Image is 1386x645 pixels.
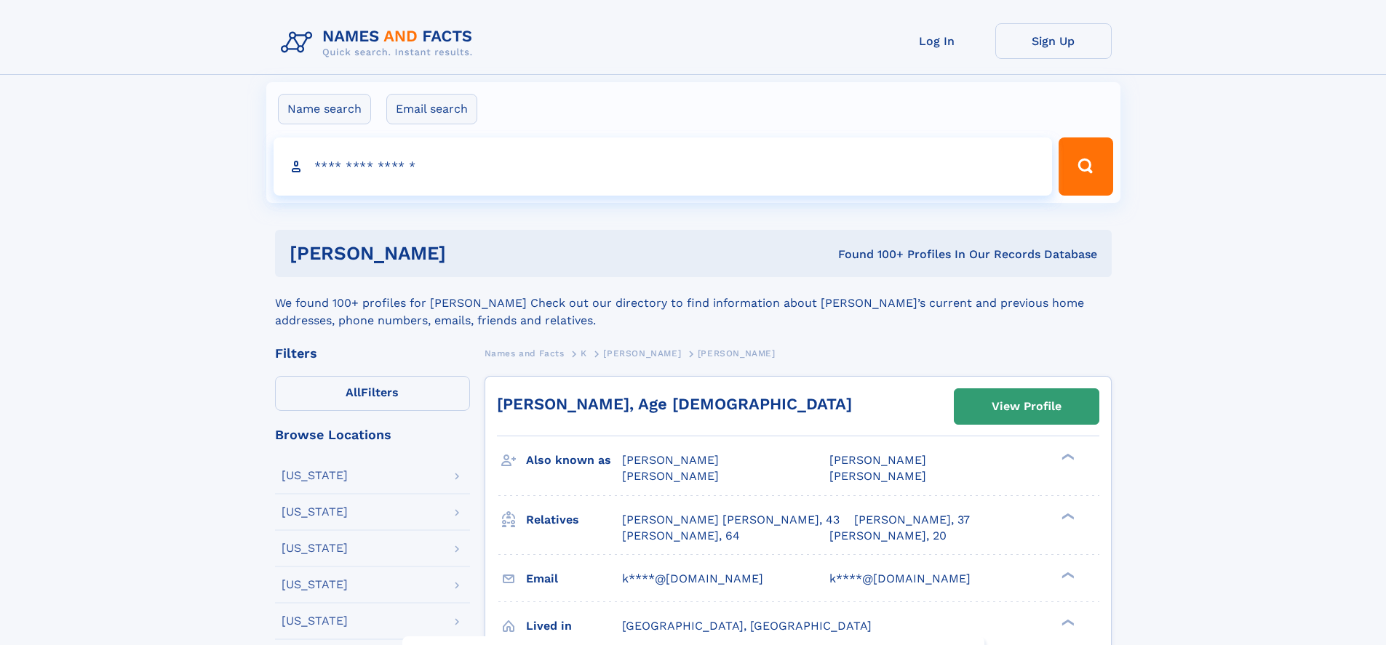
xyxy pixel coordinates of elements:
[346,385,361,399] span: All
[581,348,587,358] span: K
[603,348,681,358] span: [PERSON_NAME]
[622,512,840,528] a: [PERSON_NAME] [PERSON_NAME], 43
[622,619,872,633] span: [GEOGRAPHIC_DATA], [GEOGRAPHIC_DATA]
[1058,452,1075,462] div: ❯
[603,344,681,362] a: [PERSON_NAME]
[642,247,1097,263] div: Found 100+ Profiles In Our Records Database
[526,508,622,532] h3: Relatives
[995,23,1112,59] a: Sign Up
[275,347,470,360] div: Filters
[622,469,719,483] span: [PERSON_NAME]
[386,94,477,124] label: Email search
[622,453,719,467] span: [PERSON_NAME]
[526,448,622,473] h3: Also known as
[955,389,1099,424] a: View Profile
[275,376,470,411] label: Filters
[282,542,348,554] div: [US_STATE]
[526,566,622,591] h3: Email
[275,428,470,441] div: Browse Locations
[829,469,926,483] span: [PERSON_NAME]
[622,528,740,544] a: [PERSON_NAME], 64
[581,344,587,362] a: K
[1058,570,1075,580] div: ❯
[526,614,622,638] h3: Lived in
[282,579,348,590] div: [US_STATE]
[282,470,348,481] div: [US_STATE]
[282,506,348,518] div: [US_STATE]
[274,137,1053,196] input: search input
[698,348,776,358] span: [PERSON_NAME]
[278,94,371,124] label: Name search
[497,395,852,413] a: [PERSON_NAME], Age [DEMOGRAPHIC_DATA]
[829,528,947,544] a: [PERSON_NAME], 20
[879,23,995,59] a: Log In
[992,390,1062,423] div: View Profile
[829,453,926,467] span: [PERSON_NAME]
[275,23,485,63] img: Logo Names and Facts
[854,512,970,528] a: [PERSON_NAME], 37
[275,277,1112,329] div: We found 100+ profiles for [PERSON_NAME] Check out our directory to find information about [PERSO...
[1059,137,1112,196] button: Search Button
[485,344,565,362] a: Names and Facts
[290,244,642,263] h1: [PERSON_NAME]
[282,615,348,627] div: [US_STATE]
[1058,617,1075,627] div: ❯
[1058,511,1075,521] div: ❯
